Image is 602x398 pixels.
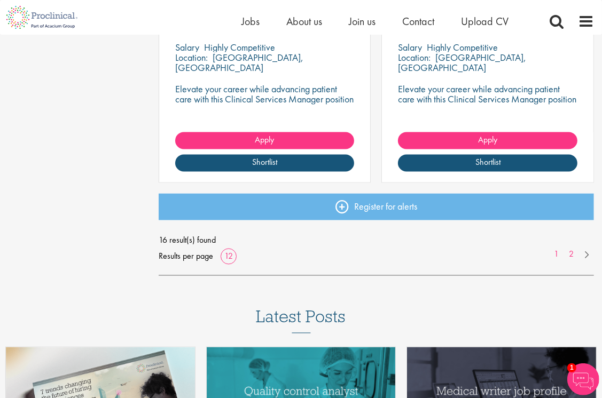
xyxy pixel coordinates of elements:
[159,194,594,220] a: Register for alerts
[175,84,355,125] p: Elevate your career while advancing patient care with this Clinical Services Manager position wit...
[398,132,577,149] a: Apply
[549,249,564,261] a: 1
[175,155,355,172] a: Shortlist
[567,363,576,372] span: 1
[398,41,422,53] span: Salary
[402,14,434,28] a: Contact
[175,132,355,149] a: Apply
[461,14,509,28] a: Upload CV
[221,251,237,262] a: 12
[567,363,599,395] img: Chatbot
[159,249,213,265] span: Results per page
[564,249,579,261] a: 2
[427,41,498,53] p: Highly Competitive
[175,41,199,53] span: Salary
[175,51,303,74] p: [GEOGRAPHIC_DATA], [GEOGRAPHIC_DATA]
[398,84,577,125] p: Elevate your career while advancing patient care with this Clinical Services Manager position wit...
[398,155,577,172] a: Shortlist
[255,134,275,146] span: Apply
[398,51,431,63] span: Location:
[256,308,346,333] h3: Latest Posts
[286,14,322,28] a: About us
[175,51,208,63] span: Location:
[241,14,260,28] a: Jobs
[204,41,275,53] p: Highly Competitive
[349,14,376,28] a: Join us
[398,51,526,74] p: [GEOGRAPHIC_DATA], [GEOGRAPHIC_DATA]
[478,134,497,146] span: Apply
[159,233,594,249] span: 16 result(s) found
